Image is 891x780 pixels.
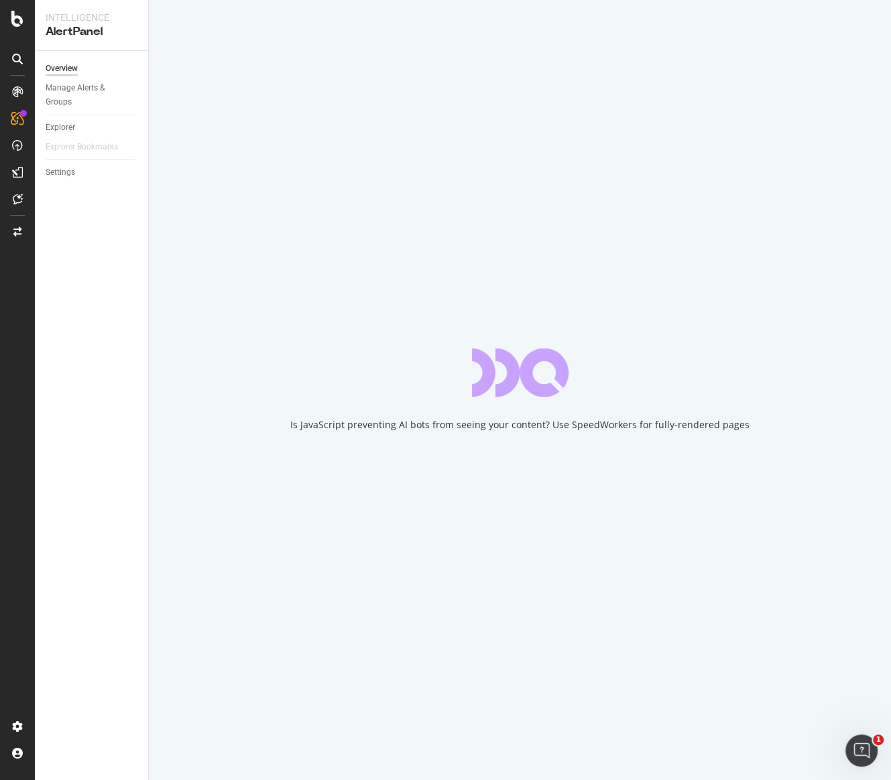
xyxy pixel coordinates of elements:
[46,62,139,76] a: Overview
[46,62,78,76] div: Overview
[46,81,139,109] a: Manage Alerts & Groups
[46,140,131,154] a: Explorer Bookmarks
[290,418,750,432] div: Is JavaScript preventing AI bots from seeing your content? Use SpeedWorkers for fully-rendered pages
[845,734,878,767] iframe: Intercom live chat
[46,166,139,180] a: Settings
[46,166,75,180] div: Settings
[46,11,137,24] div: Intelligence
[46,121,139,135] a: Explorer
[46,81,126,109] div: Manage Alerts & Groups
[873,734,884,745] span: 1
[46,140,118,154] div: Explorer Bookmarks
[46,24,137,40] div: AlertPanel
[472,348,569,397] div: animation
[46,121,75,135] div: Explorer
